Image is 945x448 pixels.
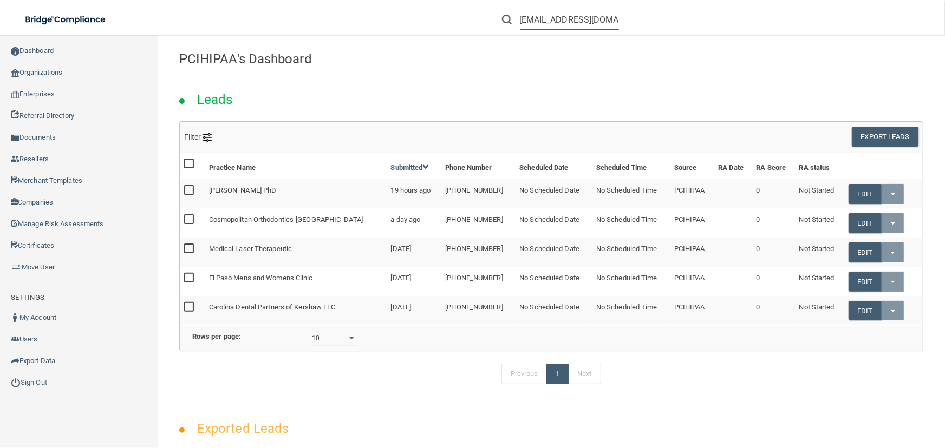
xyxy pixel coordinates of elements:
[11,291,44,304] label: SETTINGS
[714,153,752,179] th: RA Date
[592,153,670,179] th: Scheduled Time
[186,84,244,115] h2: Leads
[11,69,19,77] img: organization-icon.f8decf85.png
[852,127,918,147] button: Export Leads
[592,208,670,238] td: No Scheduled Time
[592,296,670,325] td: No Scheduled Time
[849,213,882,233] a: Edit
[186,413,299,444] h2: Exported Leads
[795,179,844,208] td: Not Started
[11,262,22,273] img: briefcase.64adab9b.png
[515,153,592,179] th: Scheduled Date
[795,208,844,238] td: Not Started
[441,267,515,296] td: [PHONE_NUMBER]
[11,313,19,322] img: ic_user_dark.df1a06c3.png
[11,91,19,98] img: enterprise.0d942306.png
[849,272,882,292] a: Edit
[752,208,795,238] td: 0
[11,357,19,365] img: icon-export.b9366987.png
[670,238,714,267] td: PCIHIPAA
[192,332,241,340] b: Rows per page:
[849,184,882,204] a: Edit
[441,153,515,179] th: Phone Number
[205,153,387,179] th: Practice Name
[441,208,515,238] td: [PHONE_NUMBER]
[502,15,512,24] img: ic-search.3b580494.png
[546,364,569,384] a: 1
[752,267,795,296] td: 0
[520,10,619,30] input: Search
[752,296,795,325] td: 0
[592,267,670,296] td: No Scheduled Time
[752,238,795,267] td: 0
[179,52,923,66] h4: PCIHIPAA's Dashboard
[11,47,19,56] img: ic_dashboard_dark.d01f4a41.png
[441,179,515,208] td: [PHONE_NUMBER]
[515,296,592,325] td: No Scheduled Date
[205,208,387,238] td: Cosmopolitan Orthodontics-[GEOGRAPHIC_DATA]
[205,238,387,267] td: Medical Laser Therapeutic
[205,179,387,208] td: [PERSON_NAME] PhD
[184,133,212,141] span: Filter
[670,179,714,208] td: PCIHIPAA
[758,371,932,414] iframe: Drift Widget Chat Controller
[752,179,795,208] td: 0
[387,296,441,325] td: [DATE]
[670,153,714,179] th: Source
[205,267,387,296] td: El Paso Mens and Womens Clinic
[670,208,714,238] td: PCIHIPAA
[515,179,592,208] td: No Scheduled Date
[592,238,670,267] td: No Scheduled Time
[387,208,441,238] td: a day ago
[441,238,515,267] td: [PHONE_NUMBER]
[203,133,212,142] img: icon-filter@2x.21656d0b.png
[568,364,601,384] a: Next
[16,9,116,31] img: bridge_compliance_login_screen.278c3ca4.svg
[795,296,844,325] td: Not Started
[752,153,795,179] th: RA Score
[515,208,592,238] td: No Scheduled Date
[387,267,441,296] td: [DATE]
[501,364,547,384] a: Previous
[670,267,714,296] td: PCIHIPAA
[592,179,670,208] td: No Scheduled Time
[795,153,844,179] th: RA status
[387,238,441,267] td: [DATE]
[515,267,592,296] td: No Scheduled Date
[795,238,844,267] td: Not Started
[391,163,430,172] a: Submitted
[441,296,515,325] td: [PHONE_NUMBER]
[11,378,21,387] img: ic_power_dark.7ecde6b1.png
[795,267,844,296] td: Not Started
[11,335,19,344] img: icon-users.e205127d.png
[670,296,714,325] td: PCIHIPAA
[849,242,882,262] a: Edit
[11,155,19,163] img: ic_reseller.de258add.png
[205,296,387,325] td: Carolina Dental Partners of Kershaw LLC
[387,179,441,208] td: 19 hours ago
[11,134,19,142] img: icon-documents.8dae5593.png
[849,301,882,321] a: Edit
[515,238,592,267] td: No Scheduled Date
